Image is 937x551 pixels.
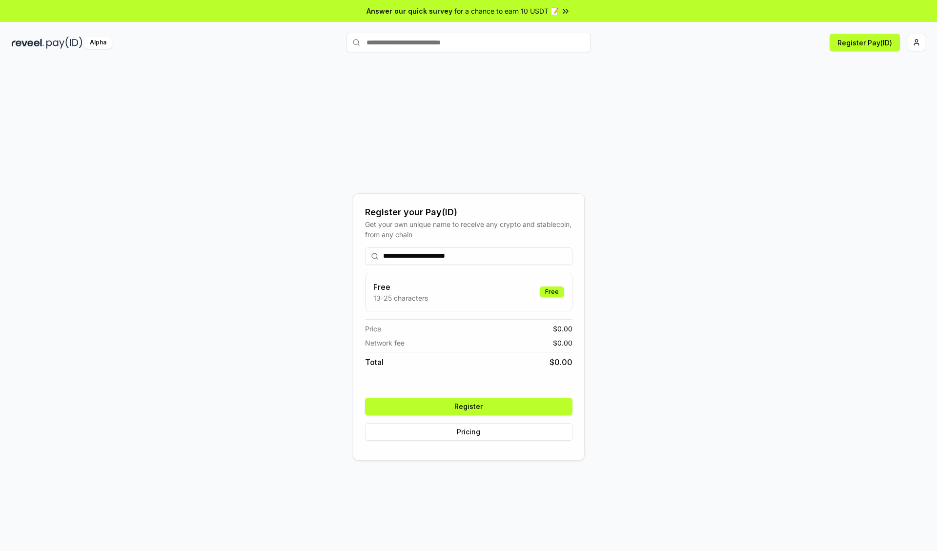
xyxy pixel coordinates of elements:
[373,281,428,293] h3: Free
[540,286,564,297] div: Free
[830,34,900,51] button: Register Pay(ID)
[84,37,112,49] div: Alpha
[46,37,82,49] img: pay_id
[365,398,572,415] button: Register
[365,356,384,368] span: Total
[373,293,428,303] p: 13-25 characters
[550,356,572,368] span: $ 0.00
[12,37,44,49] img: reveel_dark
[553,338,572,348] span: $ 0.00
[365,423,572,441] button: Pricing
[553,324,572,334] span: $ 0.00
[367,6,452,16] span: Answer our quick survey
[365,219,572,240] div: Get your own unique name to receive any crypto and stablecoin, from any chain
[365,338,405,348] span: Network fee
[454,6,559,16] span: for a chance to earn 10 USDT 📝
[365,324,381,334] span: Price
[365,205,572,219] div: Register your Pay(ID)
